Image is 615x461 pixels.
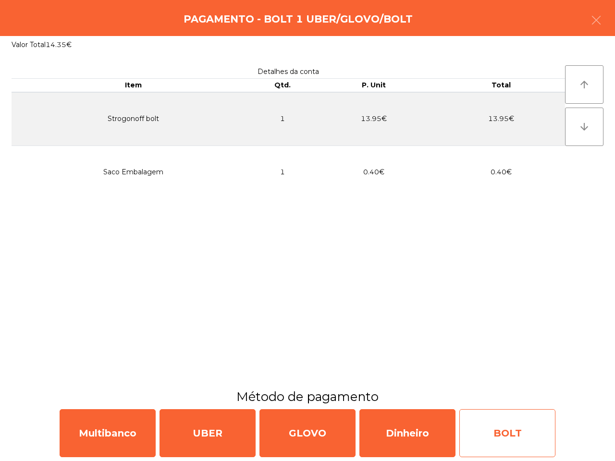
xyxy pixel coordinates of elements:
h4: Pagamento - Bolt 1 Uber/Glovo/Bolt [184,12,413,26]
h3: Método de pagamento [7,388,608,405]
div: Multibanco [60,409,156,457]
div: BOLT [459,409,555,457]
i: arrow_upward [578,79,590,90]
td: 1 [255,92,310,146]
div: UBER [160,409,256,457]
th: Total [438,79,565,92]
th: Item [12,79,255,92]
td: Saco Embalagem [12,146,255,198]
button: arrow_downward [565,108,603,146]
div: GLOVO [259,409,356,457]
i: arrow_downward [578,121,590,133]
td: 1 [255,146,310,198]
td: 0.40€ [438,146,565,198]
th: P. Unit [310,79,438,92]
button: arrow_upward [565,65,603,104]
span: Valor Total [12,40,46,49]
th: Qtd. [255,79,310,92]
td: 13.95€ [438,92,565,146]
div: Dinheiro [359,409,455,457]
td: 13.95€ [310,92,438,146]
td: 0.40€ [310,146,438,198]
span: Detalhes da conta [258,67,319,76]
td: Strogonoff bolt [12,92,255,146]
span: 14.35€ [46,40,72,49]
